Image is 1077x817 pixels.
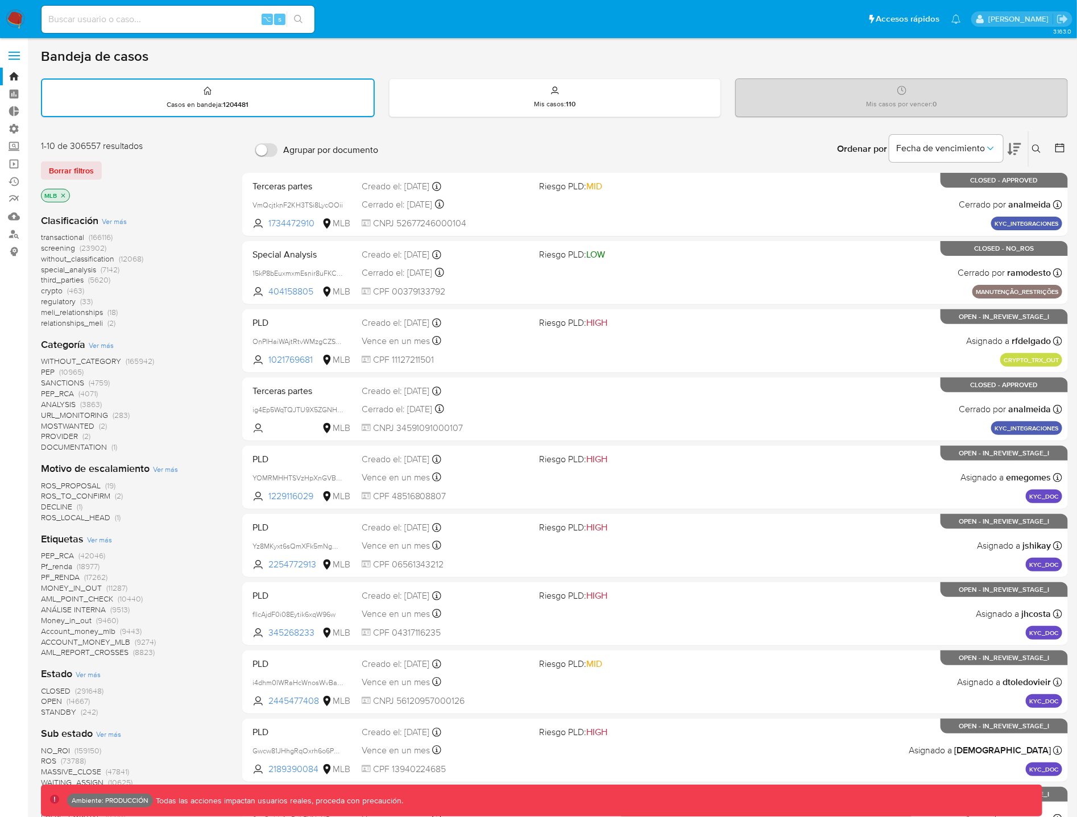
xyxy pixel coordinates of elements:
[72,798,148,803] p: Ambiente: PRODUCCIÓN
[287,11,310,27] button: search-icon
[42,12,314,27] input: Buscar usuario o caso...
[278,14,281,24] span: s
[153,795,403,806] p: Todas las acciones impactan usuarios reales, proceda con precaución.
[263,14,271,24] span: ⌥
[988,14,1053,24] p: gaspar.zanini@mercadolibre.com
[951,14,961,24] a: Notificaciones
[1057,13,1068,25] a: Salir
[876,13,940,25] span: Accesos rápidos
